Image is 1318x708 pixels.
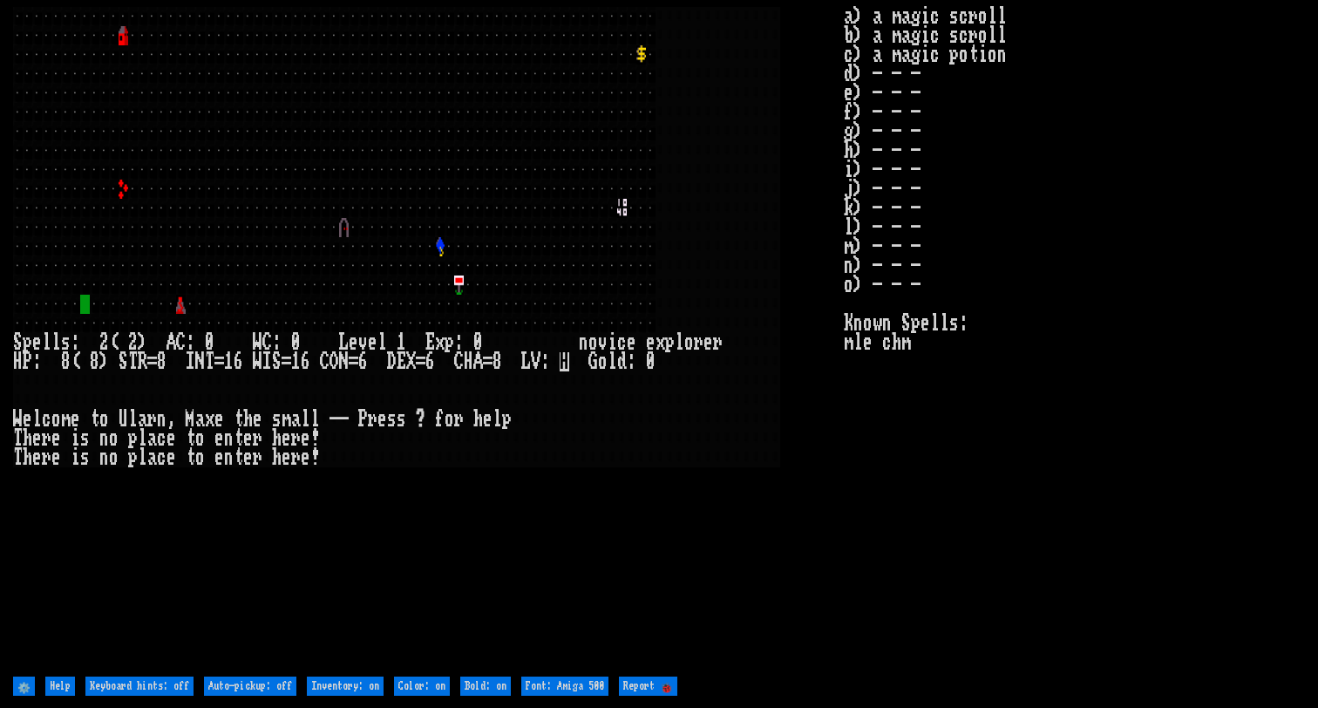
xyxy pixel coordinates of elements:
[608,333,617,352] div: i
[138,448,147,467] div: l
[138,333,147,352] div: )
[282,352,291,371] div: =
[301,448,310,467] div: e
[262,333,272,352] div: C
[272,410,282,429] div: s
[416,410,425,429] div: ?
[157,448,166,467] div: c
[310,410,320,429] div: l
[157,429,166,448] div: c
[579,333,588,352] div: n
[243,448,253,467] div: e
[90,352,99,371] div: 8
[42,410,51,429] div: c
[166,410,176,429] div: ,
[205,410,214,429] div: x
[454,333,464,352] div: :
[51,448,61,467] div: e
[483,410,493,429] div: e
[109,333,119,352] div: (
[224,352,234,371] div: 1
[99,410,109,429] div: o
[358,333,368,352] div: v
[128,333,138,352] div: 2
[61,333,71,352] div: s
[204,677,296,696] input: Auto-pickup: off
[588,352,598,371] div: G
[23,352,32,371] div: P
[109,429,119,448] div: o
[588,333,598,352] div: o
[80,429,90,448] div: s
[416,352,425,371] div: =
[368,410,377,429] div: r
[540,352,550,371] div: :
[291,429,301,448] div: r
[13,352,23,371] div: H
[234,448,243,467] div: t
[119,352,128,371] div: S
[291,352,301,371] div: 1
[445,333,454,352] div: p
[128,410,138,429] div: l
[377,333,387,352] div: l
[253,352,262,371] div: W
[128,448,138,467] div: p
[301,352,310,371] div: 6
[560,352,569,371] mark: H
[128,429,138,448] div: p
[13,410,23,429] div: W
[234,429,243,448] div: t
[339,333,349,352] div: L
[675,333,684,352] div: l
[32,448,42,467] div: e
[205,352,214,371] div: T
[195,429,205,448] div: o
[99,333,109,352] div: 2
[42,448,51,467] div: r
[368,333,377,352] div: e
[195,448,205,467] div: o
[627,352,636,371] div: :
[80,448,90,467] div: s
[684,333,694,352] div: o
[339,352,349,371] div: N
[71,410,80,429] div: e
[377,410,387,429] div: e
[51,410,61,429] div: o
[186,410,195,429] div: M
[425,333,435,352] div: E
[176,333,186,352] div: C
[349,352,358,371] div: =
[13,429,23,448] div: T
[329,410,339,429] div: -
[166,333,176,352] div: A
[253,448,262,467] div: r
[85,677,194,696] input: Keyboard hints: off
[234,352,243,371] div: 6
[119,410,128,429] div: U
[282,410,291,429] div: m
[454,410,464,429] div: r
[71,448,80,467] div: i
[253,429,262,448] div: r
[619,677,677,696] input: Report 🐞
[128,352,138,371] div: T
[262,352,272,371] div: I
[387,352,397,371] div: D
[186,352,195,371] div: I
[521,677,608,696] input: Font: Amiga 500
[99,429,109,448] div: n
[435,333,445,352] div: x
[272,333,282,352] div: :
[157,352,166,371] div: 8
[349,333,358,352] div: e
[224,429,234,448] div: n
[138,410,147,429] div: a
[646,333,656,352] div: e
[435,410,445,429] div: f
[61,352,71,371] div: 8
[90,410,99,429] div: t
[214,429,224,448] div: e
[109,448,119,467] div: o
